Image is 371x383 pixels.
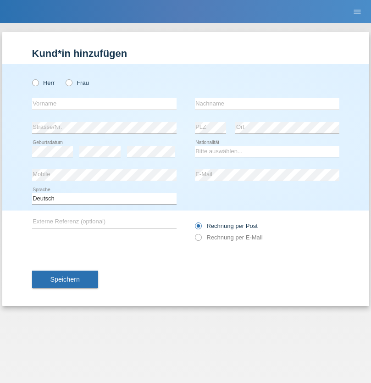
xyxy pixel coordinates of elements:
input: Herr [32,79,38,85]
input: Frau [66,79,72,85]
span: Speichern [50,276,80,283]
h1: Kund*in hinzufügen [32,48,339,59]
label: Rechnung per Post [195,222,258,229]
label: Herr [32,79,55,86]
input: Rechnung per Post [195,222,201,234]
a: menu [348,9,366,14]
button: Speichern [32,271,98,288]
input: Rechnung per E-Mail [195,234,201,245]
i: menu [353,7,362,17]
label: Rechnung per E-Mail [195,234,263,241]
label: Frau [66,79,89,86]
